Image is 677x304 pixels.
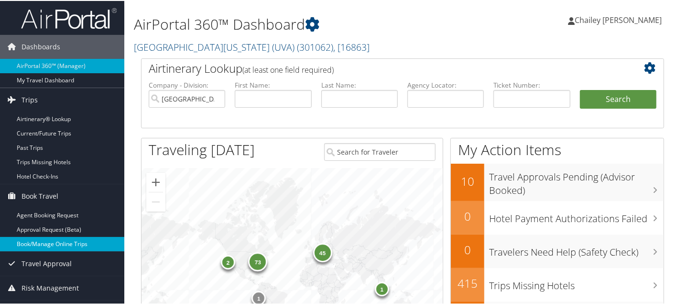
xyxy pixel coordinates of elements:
[134,40,370,53] a: [GEOGRAPHIC_DATA][US_STATE] (UVA)
[333,40,370,53] span: , [ 16863 ]
[221,254,235,269] div: 2
[149,79,225,89] label: Company - Division:
[375,281,389,295] div: 1
[580,89,656,108] button: Search
[149,139,255,159] h1: Traveling [DATE]
[451,274,484,291] h2: 415
[451,163,664,200] a: 10Travel Approvals Pending (Advisor Booked)
[489,206,664,225] h3: Hotel Payment Authorizations Failed
[21,6,117,29] img: airportal-logo.png
[451,234,664,267] a: 0Travelers Need Help (Safety Check)
[324,142,435,160] input: Search for Traveler
[489,273,664,292] h3: Trips Missing Hotels
[451,241,484,257] h2: 0
[321,79,398,89] label: Last Name:
[451,267,664,301] a: 415Trips Missing Hotels
[146,172,165,191] button: Zoom in
[575,14,662,24] span: Chailey [PERSON_NAME]
[22,183,58,207] span: Book Travel
[313,242,332,261] div: 45
[451,200,664,234] a: 0Hotel Payment Authorizations Failed
[451,207,484,224] h2: 0
[235,79,311,89] label: First Name:
[22,275,79,299] span: Risk Management
[297,40,333,53] span: ( 301062 )
[248,251,267,270] div: 73
[134,13,492,34] h1: AirPortal 360™ Dashboard
[451,139,664,159] h1: My Action Items
[22,87,38,111] span: Trips
[568,5,671,34] a: Chailey [PERSON_NAME]
[146,191,165,211] button: Zoom out
[22,251,72,275] span: Travel Approval
[242,64,334,74] span: (at least one field required)
[451,172,484,189] h2: 10
[22,34,60,58] span: Dashboards
[407,79,484,89] label: Agency Locator:
[149,59,613,76] h2: Airtinerary Lookup
[489,240,664,258] h3: Travelers Need Help (Safety Check)
[493,79,570,89] label: Ticket Number:
[489,165,664,196] h3: Travel Approvals Pending (Advisor Booked)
